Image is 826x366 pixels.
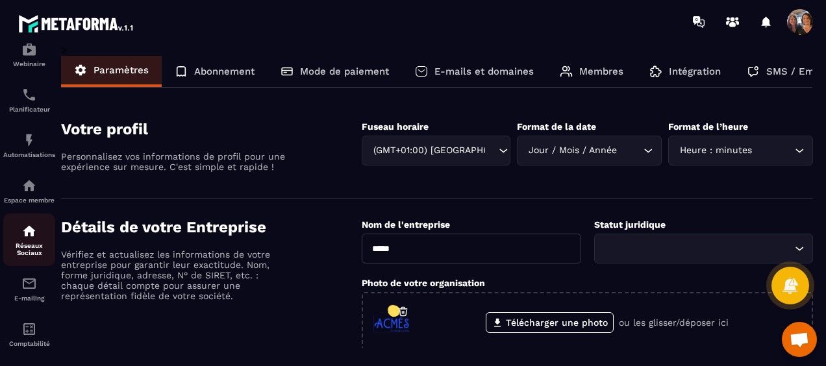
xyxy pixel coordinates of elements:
[362,136,510,165] div: Search for option
[362,219,450,230] label: Nom de l'entreprise
[669,66,721,77] p: Intégration
[619,317,729,328] p: ou les glisser/déposer ici
[594,219,666,230] label: Statut juridique
[3,242,55,256] p: Réseaux Sociaux
[579,66,623,77] p: Membres
[603,241,792,256] input: Search for option
[3,123,55,168] a: automationsautomationsAutomatisations
[194,66,255,77] p: Abonnement
[21,42,37,57] img: automations
[61,120,362,138] h4: Votre profil
[21,276,37,291] img: email
[755,143,792,158] input: Search for option
[18,12,135,35] img: logo
[362,278,485,288] label: Photo de votre organisation
[3,32,55,77] a: automationsautomationsWebinaire
[3,151,55,158] p: Automatisations
[3,197,55,204] p: Espace membre
[668,136,813,165] div: Search for option
[21,132,37,148] img: automations
[486,143,495,158] input: Search for option
[300,66,389,77] p: Mode de paiement
[3,295,55,302] p: E-mailing
[21,223,37,239] img: social-network
[3,106,55,113] p: Planificateur
[362,121,429,132] label: Fuseau horaire
[517,121,596,132] label: Format de la date
[594,234,813,263] div: Search for option
[21,87,37,103] img: scheduler
[434,66,534,77] p: E-mails et domaines
[3,311,55,357] a: accountantaccountantComptabilité
[21,178,37,193] img: automations
[61,249,288,301] p: Vérifiez et actualisez les informations de votre entreprise pour garantir leur exactitude. Nom, f...
[619,143,640,158] input: Search for option
[61,218,362,236] h4: Détails de votre Entreprise
[525,143,619,158] span: Jour / Mois / Année
[3,168,55,213] a: automationsautomationsEspace membre
[3,77,55,123] a: schedulerschedulerPlanificateur
[668,121,748,132] label: Format de l’heure
[677,143,755,158] span: Heure : minutes
[94,64,149,76] p: Paramètres
[517,136,662,165] div: Search for option
[21,321,37,337] img: accountant
[370,143,486,158] span: (GMT+01:00) [GEOGRAPHIC_DATA]
[3,213,55,266] a: social-networksocial-networkRéseaux Sociaux
[486,312,614,333] label: Télécharger une photo
[61,151,288,172] p: Personnalisez vos informations de profil pour une expérience sur mesure. C'est simple et rapide !
[782,322,817,357] div: Ouvrir le chat
[3,266,55,311] a: emailemailE-mailing
[3,340,55,347] p: Comptabilité
[3,60,55,67] p: Webinaire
